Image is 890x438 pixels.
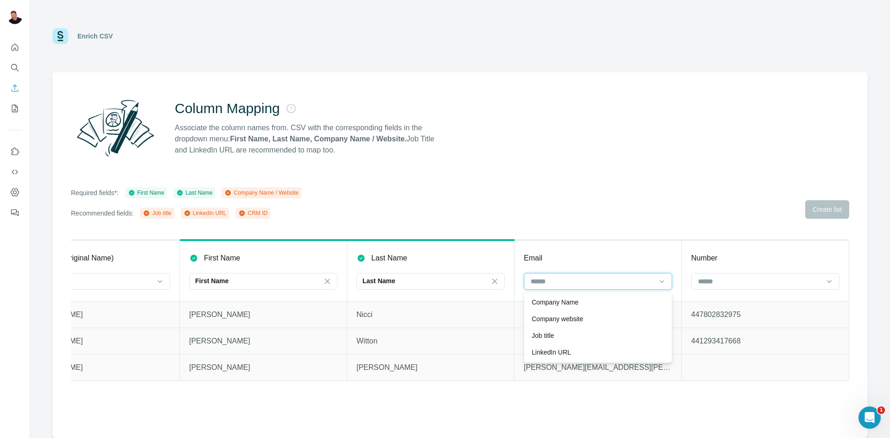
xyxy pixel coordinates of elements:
div: Enrich CSV [77,32,113,41]
p: Associate the column names from. CSV with the corresponding fields in the dropdown menu: Job Titl... [175,122,443,156]
button: Search [7,59,22,76]
p: [PERSON_NAME] [189,309,337,320]
button: Use Surfe API [7,164,22,180]
img: Surfe Illustration - Column Mapping [71,95,160,161]
p: LinkedIn URL [532,348,571,357]
div: Company Name / Website [224,189,299,197]
p: Witton [356,336,505,347]
div: First Name [128,189,165,197]
h2: Column Mapping [175,100,280,117]
button: Quick start [7,39,22,56]
div: Last Name [176,189,212,197]
strong: First Name, Last Name, Company Name / Website. [230,135,407,143]
button: Use Surfe on LinkedIn [7,143,22,160]
p: First Name [195,276,229,286]
p: 447802832975 [691,309,839,320]
div: LinkedIn URL [184,209,227,217]
p: [PERSON_NAME][EMAIL_ADDRESS][PERSON_NAME][DOMAIN_NAME] [524,362,672,373]
p: First Name [204,253,240,264]
button: Dashboard [7,184,22,201]
p: Required fields*: [71,188,119,197]
p: [PERSON_NAME] [22,362,170,373]
p: [PERSON_NAME] [189,362,337,373]
button: Feedback [7,204,22,221]
p: Company website [532,314,583,324]
button: Enrich CSV [7,80,22,96]
p: Nicci [356,309,505,320]
p: Job title [532,331,554,340]
div: Job title [143,209,171,217]
p: Last Name [362,276,395,286]
p: Number [691,253,718,264]
p: [PERSON_NAME] [189,336,337,347]
p: Last Name [371,253,407,264]
p: [PERSON_NAME] [22,309,170,320]
button: My lists [7,100,22,117]
p: 441293417668 [691,336,839,347]
img: Avatar [7,9,22,24]
img: Surfe Logo [52,28,68,44]
div: CRM ID [238,209,267,217]
iframe: Intercom live chat [858,406,881,429]
p: Email [524,253,542,264]
p: Company Name [532,298,578,307]
p: Recommended fields: [71,209,133,218]
p: [PERSON_NAME] [356,362,505,373]
p: [PERSON_NAME] [22,336,170,347]
span: 1 [877,406,885,414]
